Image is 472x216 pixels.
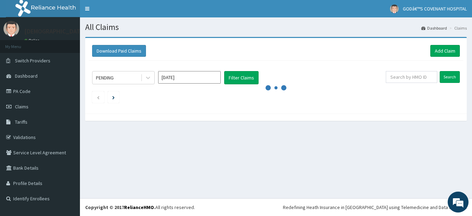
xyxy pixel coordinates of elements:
input: Search [440,71,460,83]
input: Search by HMO ID [386,71,437,83]
a: Next page [112,94,115,100]
div: Redefining Heath Insurance in [GEOGRAPHIC_DATA] using Telemedicine and Data Science! [283,204,467,211]
span: Switch Providers [15,57,50,64]
footer: All rights reserved. [80,198,472,216]
div: PENDING [96,74,114,81]
h1: All Claims [85,23,467,32]
span: GODâ€™S COVENANT HOSPITAL [403,6,467,12]
span: Dashboard [15,73,38,79]
button: Download Paid Claims [92,45,146,57]
svg: audio-loading [266,77,286,98]
strong: Copyright © 2017 . [85,204,155,210]
a: RelianceHMO [124,204,154,210]
p: [DEMOGRAPHIC_DATA]’S [GEOGRAPHIC_DATA] [24,28,150,34]
span: Tariffs [15,119,27,125]
a: Online [24,38,41,43]
a: Dashboard [421,25,447,31]
li: Claims [448,25,467,31]
span: Claims [15,103,29,110]
img: User Image [390,5,399,13]
a: Add Claim [430,45,460,57]
button: Filter Claims [224,71,259,84]
a: Previous page [97,94,100,100]
input: Select Month and Year [158,71,221,84]
img: User Image [3,21,19,37]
